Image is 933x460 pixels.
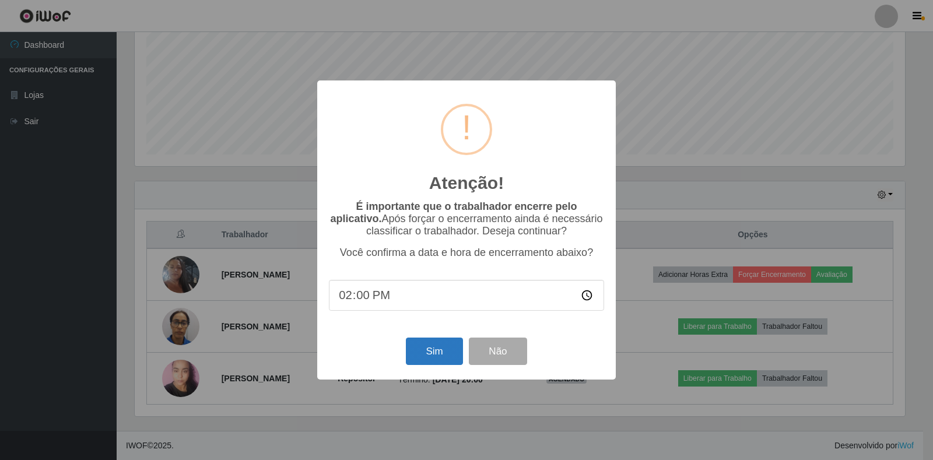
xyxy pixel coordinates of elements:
p: Após forçar o encerramento ainda é necessário classificar o trabalhador. Deseja continuar? [329,201,604,237]
h2: Atenção! [429,173,504,194]
b: É importante que o trabalhador encerre pelo aplicativo. [330,201,577,224]
button: Não [469,338,527,365]
button: Sim [406,338,462,365]
p: Você confirma a data e hora de encerramento abaixo? [329,247,604,259]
